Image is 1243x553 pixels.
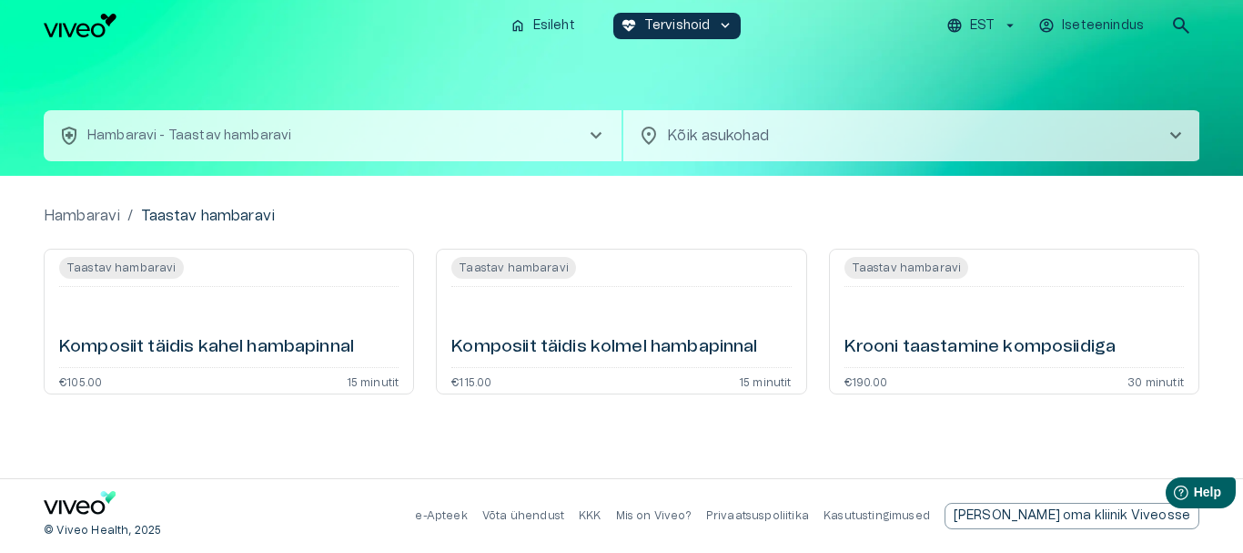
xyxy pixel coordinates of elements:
[1036,13,1148,39] button: Iseteenindus
[59,375,102,386] p: €105.00
[482,508,564,524] p: Võta ühendust
[502,13,584,39] button: homeEsileht
[844,257,969,279] span: Taastav hambaravi
[945,503,1199,529] a: Send email to partnership request to viveo
[954,507,1190,526] p: [PERSON_NAME] oma kliinik Viveosse
[44,491,116,521] a: Navigate to home page
[717,17,733,34] span: keyboard_arrow_down
[585,125,607,147] span: chevron_right
[44,14,116,37] img: Viveo logo
[613,13,742,39] button: ecg_heartTervishoidkeyboard_arrow_down
[436,249,806,394] a: Open service booking details
[59,257,184,279] span: Taastav hambaravi
[621,17,637,34] span: ecg_heart
[44,205,120,227] a: Hambaravi
[1062,16,1144,36] p: Iseteenindus
[667,125,1136,147] p: Kõik asukohad
[347,375,399,386] p: 15 minutit
[1165,125,1187,147] span: chevron_right
[44,249,414,394] a: Open service booking details
[451,375,491,386] p: €115.00
[944,13,1021,39] button: EST
[127,205,133,227] p: /
[415,510,467,521] a: e-Apteek
[44,523,161,538] p: © Viveo Health, 2025
[44,110,621,161] button: health_and_safetyHambaravi - Taastav hambaravichevron_right
[1101,470,1243,521] iframe: Help widget launcher
[638,125,660,147] span: location_on
[945,503,1199,529] div: [PERSON_NAME] oma kliinik Viveosse
[1127,375,1184,386] p: 30 minutit
[844,375,887,386] p: €190.00
[510,17,526,34] span: home
[1163,7,1199,44] button: open search modal
[451,335,757,360] h6: Komposiit täidis kolmel hambapinnal
[1170,15,1192,36] span: search
[59,335,354,360] h6: Komposiit täidis kahel hambapinnal
[844,335,1117,360] h6: Krooni taastamine komposiidiga
[970,16,995,36] p: EST
[58,125,80,147] span: health_and_safety
[579,510,601,521] a: KKK
[87,127,291,146] p: Hambaravi - Taastav hambaravi
[644,16,711,36] p: Tervishoid
[616,508,692,524] p: Mis on Viveo?
[451,257,576,279] span: Taastav hambaravi
[141,205,276,227] p: Taastav hambaravi
[824,510,930,521] a: Kasutustingimused
[533,16,575,36] p: Esileht
[739,375,792,386] p: 15 minutit
[829,249,1199,394] a: Open service booking details
[706,510,809,521] a: Privaatsuspoliitika
[44,14,495,37] a: Navigate to homepage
